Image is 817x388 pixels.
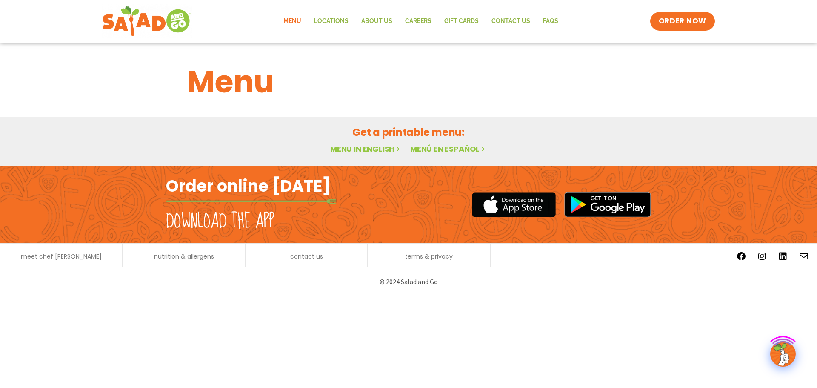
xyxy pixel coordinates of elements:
a: Contact Us [485,11,537,31]
a: Locations [308,11,355,31]
a: Menu in English [330,144,402,154]
h1: Menu [187,59,630,105]
a: terms & privacy [405,253,453,259]
a: Careers [399,11,438,31]
a: FAQs [537,11,565,31]
img: new-SAG-logo-768×292 [102,4,192,38]
img: appstore [472,191,556,218]
span: ORDER NOW [659,16,706,26]
a: contact us [290,253,323,259]
a: Menú en español [410,144,487,154]
h2: Download the app [166,210,274,233]
p: © 2024 Salad and Go [170,276,647,287]
a: Menu [277,11,308,31]
h2: Get a printable menu: [187,125,630,140]
img: fork [166,199,336,204]
a: ORDER NOW [650,12,715,31]
a: About Us [355,11,399,31]
a: meet chef [PERSON_NAME] [21,253,102,259]
a: nutrition & allergens [154,253,214,259]
a: GIFT CARDS [438,11,485,31]
img: google_play [564,192,651,217]
nav: Menu [277,11,565,31]
h2: Order online [DATE] [166,175,331,196]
